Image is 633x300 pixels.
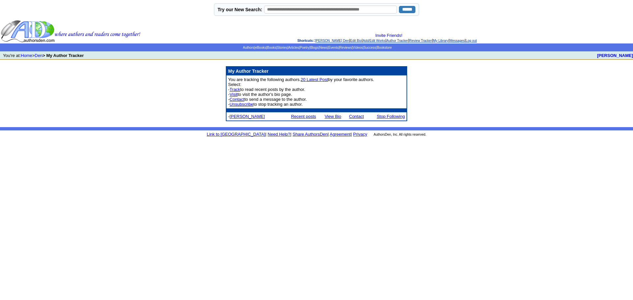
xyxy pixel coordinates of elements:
[277,46,287,49] a: Stories
[293,132,328,137] a: Share AuthorsDen
[43,53,84,58] b: > My Author Tracker
[363,39,385,42] a: Add/Edit Works
[315,39,349,42] a: [PERSON_NAME] Den
[21,53,32,58] a: Home
[597,53,633,58] a: [PERSON_NAME]
[229,92,237,97] font: Visit
[218,7,262,12] label: Try our New Search:
[329,132,352,137] font: |
[377,114,405,119] a: Stop Following
[255,46,266,49] a: eBooks
[288,46,299,49] a: Articles
[301,77,328,82] a: 20 Latest Post
[207,132,265,137] a: Link to [GEOGRAPHIC_DATA]
[386,39,408,42] a: Author Tracker
[142,33,632,43] div: : | | | | | | |
[376,33,403,38] a: Invite Friends!
[377,46,392,49] a: Bookstore
[228,114,265,119] font: -
[297,39,314,42] span: Shortcuts:
[268,132,290,137] a: Need Help?
[353,46,363,49] a: Videos
[353,132,367,137] a: Privacy
[325,114,341,119] a: View Bio
[350,39,361,42] a: Edit Bio
[229,102,253,107] font: Unsubscribe
[290,132,291,137] font: |
[291,114,316,119] a: Recent posts
[228,110,229,111] img: shim.gif
[265,132,266,137] font: |
[349,114,364,119] a: Contact
[450,39,465,42] a: Messages
[35,53,43,58] a: Den
[330,132,351,137] a: Agreement
[267,46,276,49] a: Books
[364,46,376,49] a: Success
[243,46,254,49] a: Authors
[339,46,352,49] a: Reviews
[228,68,405,74] p: My Author Tracker
[228,77,374,107] font: You are tracking the following authors. by your favorite authors. Select: - to read recent posts ...
[409,39,432,42] a: Review Tracker
[374,133,426,136] font: AuthorsDen, Inc. All rights reserved.
[229,114,265,119] a: [PERSON_NAME]
[1,20,140,43] img: header_logo2.gif
[319,46,328,49] a: News
[328,46,339,49] a: Events
[3,53,84,58] font: You're at: >
[328,132,329,137] font: |
[300,46,309,49] a: Poetry
[229,97,244,102] font: Contact
[466,39,477,42] a: Log out
[229,87,240,92] font: Track
[433,39,449,42] a: My Library
[310,46,318,49] a: Blogs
